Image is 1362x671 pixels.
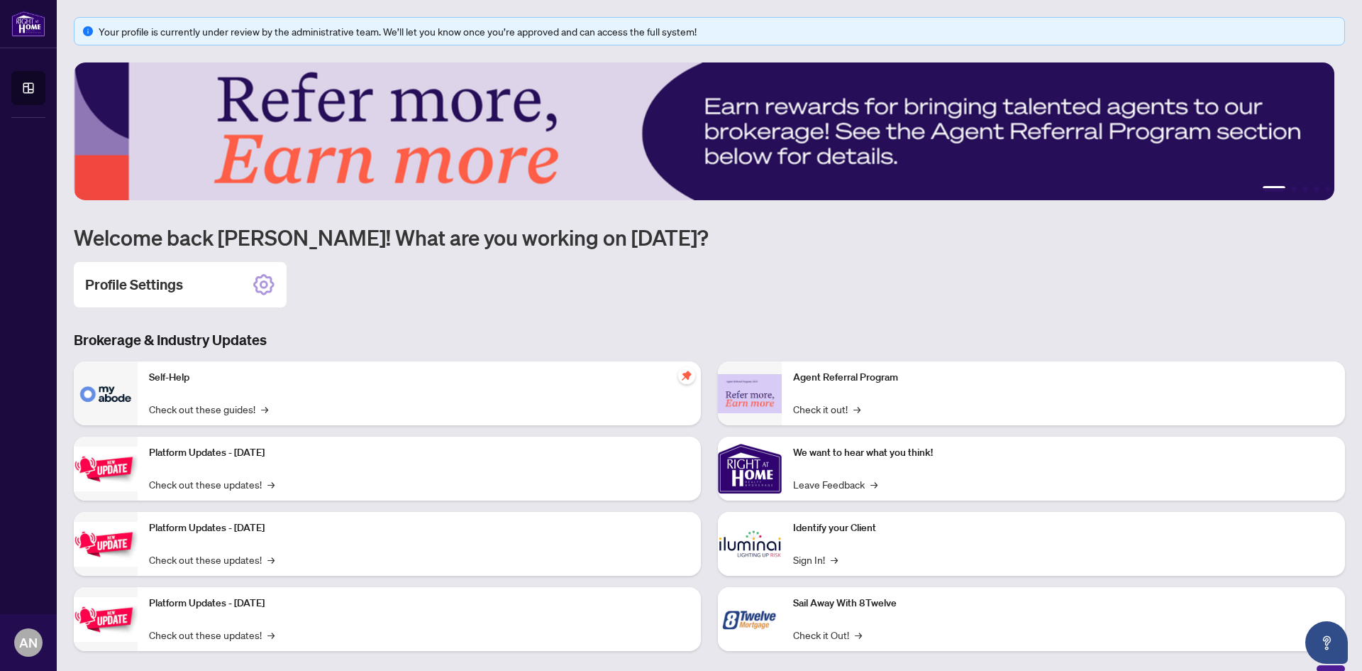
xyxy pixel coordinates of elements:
[793,401,860,417] a: Check it out!→
[85,275,183,295] h2: Profile Settings
[267,552,275,567] span: →
[793,445,1334,461] p: We want to hear what you think!
[74,62,1334,200] img: Slide 0
[267,627,275,643] span: →
[149,370,690,386] p: Self-Help
[855,627,862,643] span: →
[149,445,690,461] p: Platform Updates - [DATE]
[793,552,838,567] a: Sign In!→
[149,596,690,611] p: Platform Updates - [DATE]
[718,437,782,501] img: We want to hear what you think!
[718,587,782,651] img: Sail Away With 8Twelve
[149,401,268,417] a: Check out these guides!→
[74,522,138,567] img: Platform Updates - July 8, 2025
[74,597,138,642] img: Platform Updates - June 23, 2025
[74,224,1345,251] h1: Welcome back [PERSON_NAME]! What are you working on [DATE]?
[718,374,782,413] img: Agent Referral Program
[718,512,782,576] img: Identify your Client
[793,627,862,643] a: Check it Out!→
[149,476,275,492] a: Check out these updates!→
[678,367,695,384] span: pushpin
[793,596,1334,611] p: Sail Away With 8Twelve
[11,11,45,37] img: logo
[1291,186,1297,192] button: 2
[793,476,877,492] a: Leave Feedback→
[1305,621,1348,664] button: Open asap
[831,552,838,567] span: →
[267,476,275,492] span: →
[870,476,877,492] span: →
[74,447,138,491] img: Platform Updates - July 21, 2025
[149,520,690,536] p: Platform Updates - [DATE]
[1302,186,1308,192] button: 3
[149,552,275,567] a: Check out these updates!→
[83,26,93,36] span: info-circle
[19,633,38,653] span: AN
[1325,186,1331,192] button: 5
[261,401,268,417] span: →
[74,330,1345,350] h3: Brokerage & Industry Updates
[1314,186,1319,192] button: 4
[74,361,138,425] img: Self-Help
[793,370,1334,386] p: Agent Referral Program
[853,401,860,417] span: →
[1263,186,1285,192] button: 1
[793,520,1334,536] p: Identify your Client
[149,627,275,643] a: Check out these updates!→
[99,23,1336,39] div: Your profile is currently under review by the administrative team. We’ll let you know once you’re...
